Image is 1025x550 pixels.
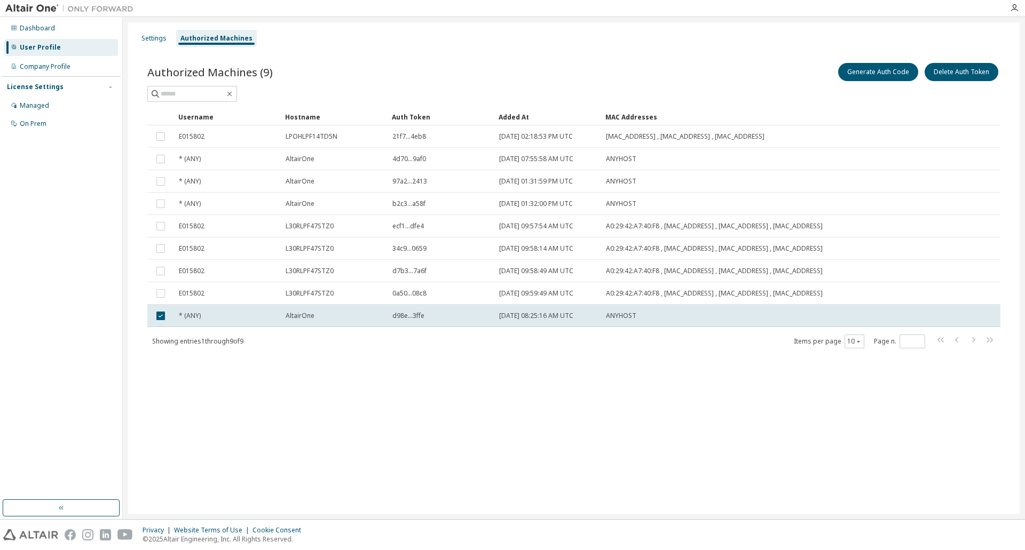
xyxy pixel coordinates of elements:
[499,244,573,253] span: [DATE] 09:58:14 AM UTC
[838,63,918,81] button: Generate Auth Code
[179,200,201,208] span: * (ANY)
[499,289,573,298] span: [DATE] 09:59:49 AM UTC
[874,334,925,348] span: Page n.
[179,267,204,275] span: E015802
[253,526,307,535] div: Cookie Consent
[286,155,314,163] span: AltairOne
[286,222,334,230] span: L30RLPF47STZ0
[499,108,597,125] div: Added At
[606,200,636,208] span: ANYHOST
[179,222,204,230] span: E015802
[606,289,823,298] span: A0:29:42:A7:40:F8 , [MAC_ADDRESS] , [MAC_ADDRESS] , [MAC_ADDRESS]
[392,312,424,320] span: d98e...3ffe
[286,200,314,208] span: AltairOne
[392,289,427,298] span: 0a50...08c8
[847,337,862,346] button: 10
[180,34,253,43] div: Authorized Machines
[285,108,383,125] div: Hostname
[286,267,334,275] span: L30RLPF47STZ0
[147,65,273,79] span: Authorized Machines (9)
[286,132,337,141] span: LPOHLPF14TD5N
[392,177,427,186] span: 97a2...2413
[286,312,314,320] span: AltairOne
[606,132,764,141] span: [MAC_ADDRESS] , [MAC_ADDRESS] , [MAC_ADDRESS]
[286,289,334,298] span: L30RLPF47STZ0
[606,177,636,186] span: ANYHOST
[20,43,61,52] div: User Profile
[179,132,204,141] span: E015802
[5,3,139,14] img: Altair One
[794,334,864,348] span: Items per page
[20,62,70,71] div: Company Profile
[179,155,201,163] span: * (ANY)
[65,529,76,540] img: facebook.svg
[7,83,64,91] div: License Settings
[925,63,998,81] button: Delete Auth Token
[392,267,427,275] span: d7b3...7a6f
[392,108,490,125] div: Auth Token
[20,119,46,128] div: On Prem
[606,155,636,163] span: ANYHOST
[392,132,426,141] span: 21f7...4eb8
[392,155,426,163] span: 4d70...9af0
[286,244,334,253] span: L30RLPF47STZ0
[286,177,314,186] span: AltairOne
[152,337,243,346] span: Showing entries 1 through 9 of 9
[606,312,636,320] span: ANYHOST
[499,222,573,230] span: [DATE] 09:57:54 AM UTC
[179,289,204,298] span: E015802
[392,222,424,230] span: ecf1...dfe4
[499,200,573,208] span: [DATE] 01:32:00 PM UTC
[392,244,427,253] span: 34c9...0659
[499,177,573,186] span: [DATE] 01:31:59 PM UTC
[179,177,201,186] span: * (ANY)
[3,529,58,540] img: altair_logo.svg
[499,312,573,320] span: [DATE] 08:25:16 AM UTC
[100,529,111,540] img: linkedin.svg
[605,108,892,125] div: MAC Addresses
[499,155,573,163] span: [DATE] 07:55:58 AM UTC
[392,200,425,208] span: b2c3...a58f
[141,34,167,43] div: Settings
[606,244,823,253] span: A0:29:42:A7:40:F8 , [MAC_ADDRESS] , [MAC_ADDRESS] , [MAC_ADDRESS]
[606,267,823,275] span: A0:29:42:A7:40:F8 , [MAC_ADDRESS] , [MAC_ADDRESS] , [MAC_ADDRESS]
[82,529,93,540] img: instagram.svg
[174,526,253,535] div: Website Terms of Use
[606,222,823,230] span: A0:29:42:A7:40:F8 , [MAC_ADDRESS] , [MAC_ADDRESS] , [MAC_ADDRESS]
[20,101,49,110] div: Managed
[178,108,277,125] div: Username
[117,529,133,540] img: youtube.svg
[499,267,573,275] span: [DATE] 09:58:49 AM UTC
[179,244,204,253] span: E015802
[143,526,174,535] div: Privacy
[20,24,55,33] div: Dashboard
[179,312,201,320] span: * (ANY)
[499,132,573,141] span: [DATE] 02:18:53 PM UTC
[143,535,307,544] p: © 2025 Altair Engineering, Inc. All Rights Reserved.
